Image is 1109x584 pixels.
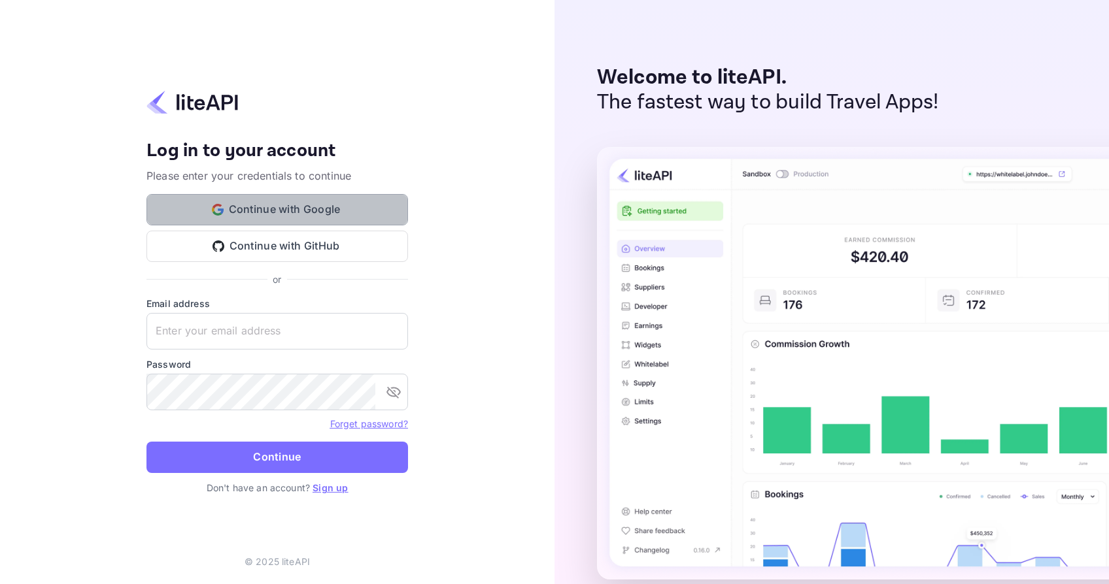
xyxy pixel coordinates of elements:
[245,555,310,568] p: © 2025 liteAPI
[146,168,408,184] p: Please enter your credentials to continue
[146,297,408,310] label: Email address
[146,481,408,495] p: Don't have an account?
[597,65,939,90] p: Welcome to liteAPI.
[381,379,407,405] button: toggle password visibility
[146,442,408,473] button: Continue
[146,231,408,262] button: Continue with GitHub
[146,140,408,163] h4: Log in to your account
[146,194,408,225] button: Continue with Google
[146,313,408,349] input: Enter your email address
[330,418,408,429] a: Forget password?
[146,89,238,115] img: liteapi
[313,482,348,493] a: Sign up
[273,272,281,286] p: or
[597,90,939,115] p: The fastest way to build Travel Apps!
[146,357,408,371] label: Password
[330,417,408,430] a: Forget password?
